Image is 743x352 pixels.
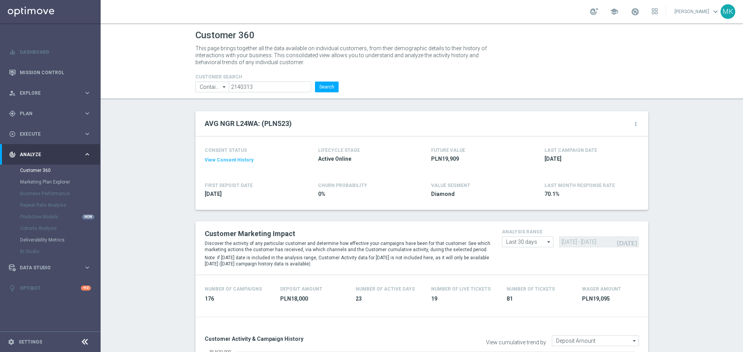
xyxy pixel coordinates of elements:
[20,62,91,83] a: Mission Control
[9,131,84,138] div: Execute
[431,155,522,163] span: PLN19,909
[486,339,546,346] label: View cumulative trend by
[205,295,271,303] span: 176
[20,91,84,95] span: Explore
[20,132,84,136] span: Execute
[205,335,416,342] h3: Customer Activity & Campaign History
[721,4,735,19] div: MK
[315,82,339,92] button: Search
[356,295,422,303] span: 23
[81,286,91,291] div: +10
[9,62,91,83] div: Mission Control
[9,285,91,291] button: lightbulb Optibot +10
[9,90,16,97] i: person_search
[280,295,346,303] span: PLN18,000
[9,49,91,55] button: equalizer Dashboard
[20,211,100,223] div: Predictive Models
[318,190,409,198] span: 0%
[9,151,91,158] button: track_changes Analyze keyboard_arrow_right
[205,183,253,188] h4: FIRST DEPOSIT DATE
[9,131,16,138] i: play_circle_outline
[9,42,91,62] div: Dashboard
[318,155,409,163] span: Active Online
[20,246,100,257] div: BI Studio
[20,237,80,243] a: Deliverability Metrics
[20,188,100,199] div: Business Performance
[20,152,84,157] span: Analyze
[431,286,491,292] h4: Number Of Live Tickets
[205,286,262,292] h4: Number of Campaigns
[9,285,16,292] i: lightbulb
[507,295,573,303] span: 81
[9,265,91,271] button: Data Studio keyboard_arrow_right
[318,148,360,153] h4: LIFECYCLE STAGE
[631,336,639,346] i: arrow_drop_down
[507,286,555,292] h4: Number Of Tickets
[502,229,639,235] h4: analysis range
[544,155,635,163] span: 2025-08-26
[195,74,339,80] h4: CUSTOMER SEARCH
[582,286,621,292] h4: Wager Amount
[9,49,16,56] i: equalizer
[318,183,367,188] span: CHURN PROBABILITY
[205,229,490,238] h2: Customer Marketing Impact
[20,176,100,188] div: Marketing Plan Explorer
[205,190,295,198] span: 2022-12-13
[82,214,94,219] div: NEW
[9,278,91,298] div: Optibot
[431,295,497,303] span: 19
[20,223,100,234] div: Cohorts Analysis
[610,7,618,16] span: school
[84,264,91,271] i: keyboard_arrow_right
[195,82,229,92] input: Contains
[9,90,84,97] div: Explore
[431,183,470,188] h4: VALUE SEGMENT
[20,179,80,185] a: Marketing Plan Explorer
[9,111,91,117] button: gps_fixed Plan keyboard_arrow_right
[674,6,721,17] a: [PERSON_NAME]keyboard_arrow_down
[582,295,648,303] span: PLN19,095
[20,265,84,270] span: Data Studio
[711,7,720,16] span: keyboard_arrow_down
[20,278,81,298] a: Optibot
[633,121,639,127] i: more_vert
[84,130,91,138] i: keyboard_arrow_right
[9,264,84,271] div: Data Studio
[205,157,253,163] button: View Consent History
[431,148,465,153] h4: FUTURE VALUE
[221,82,228,92] i: arrow_drop_down
[195,45,493,66] p: This page brings together all the data available on individual customers, from their demographic ...
[84,89,91,97] i: keyboard_arrow_right
[9,151,16,158] i: track_changes
[20,111,84,116] span: Plan
[20,42,91,62] a: Dashboard
[544,183,615,188] span: LAST MONTH RESPONSE RATE
[20,167,80,173] a: Customer 360
[20,199,100,211] div: Repeat Rate Analysis
[9,90,91,96] button: person_search Explore keyboard_arrow_right
[8,338,15,345] i: settings
[205,119,292,128] h2: AVG NGR L24WA: (PLN523)
[20,165,100,176] div: Customer 360
[9,110,84,117] div: Plan
[9,110,16,117] i: gps_fixed
[205,148,295,153] h4: CONSENT STATUS
[545,237,553,247] i: arrow_drop_down
[9,131,91,137] button: play_circle_outline Execute keyboard_arrow_right
[356,286,415,292] h4: Number of Active Days
[544,190,635,198] span: 70.1%
[205,255,490,267] p: Note: if [DATE] date is included in the analysis range, Customer Activity data for [DATE] is not ...
[84,110,91,117] i: keyboard_arrow_right
[9,151,84,158] div: Analyze
[9,70,91,76] button: Mission Control
[84,151,91,158] i: keyboard_arrow_right
[19,340,42,344] a: Settings
[205,240,490,253] p: Discover the activity of any particular customer and determine how effective your campaigns have ...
